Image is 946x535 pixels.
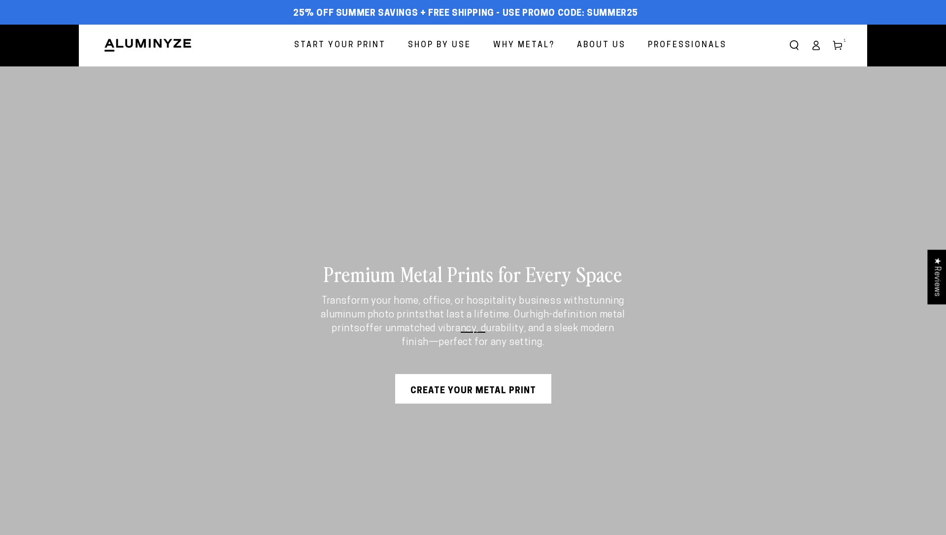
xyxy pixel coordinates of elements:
[648,38,727,53] span: Professionals
[395,374,551,404] a: CREATE YOUR METAL PRINT
[844,37,846,44] span: 1
[287,32,393,59] a: Start Your Print
[294,38,386,53] span: Start Your Print
[103,38,192,53] img: Aluminyze
[783,34,805,56] summary: Search our site
[493,38,555,53] span: Why Metal?
[318,261,628,286] h2: Premium Metal Prints for Every Space
[293,8,638,19] span: 25% off Summer Savings + Free Shipping - Use Promo Code: SUMMER25
[641,32,734,59] a: Professionals
[408,38,471,53] span: Shop By Use
[486,32,562,59] a: Why Metal?
[318,294,628,349] p: Transform your home, office, or hospitality business with that last a lifetime. Our offer unmatch...
[577,38,626,53] span: About Us
[927,250,946,304] div: Click to open Judge.me floating reviews tab
[332,310,625,334] strong: high-definition metal prints
[321,296,624,320] strong: stunning aluminum photo prints
[401,32,478,59] a: Shop By Use
[570,32,633,59] a: About Us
